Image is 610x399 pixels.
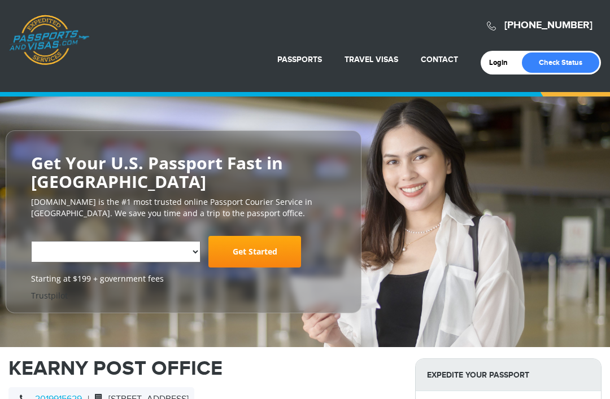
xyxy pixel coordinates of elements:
[504,19,592,32] a: [PHONE_NUMBER]
[421,55,458,64] a: Contact
[489,58,516,67] a: Login
[208,236,301,268] a: Get Started
[31,154,336,191] h2: Get Your U.S. Passport Fast in [GEOGRAPHIC_DATA]
[31,196,336,219] p: [DOMAIN_NAME] is the #1 most trusted online Passport Courier Service in [GEOGRAPHIC_DATA]. We sav...
[277,55,322,64] a: Passports
[31,273,336,284] span: Starting at $199 + government fees
[522,52,599,73] a: Check Status
[9,15,89,65] a: Passports & [DOMAIN_NAME]
[416,359,601,391] strong: Expedite Your Passport
[345,55,398,64] a: Travel Visas
[8,358,398,379] h1: KEARNY POST OFFICE
[31,290,68,301] a: Trustpilot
